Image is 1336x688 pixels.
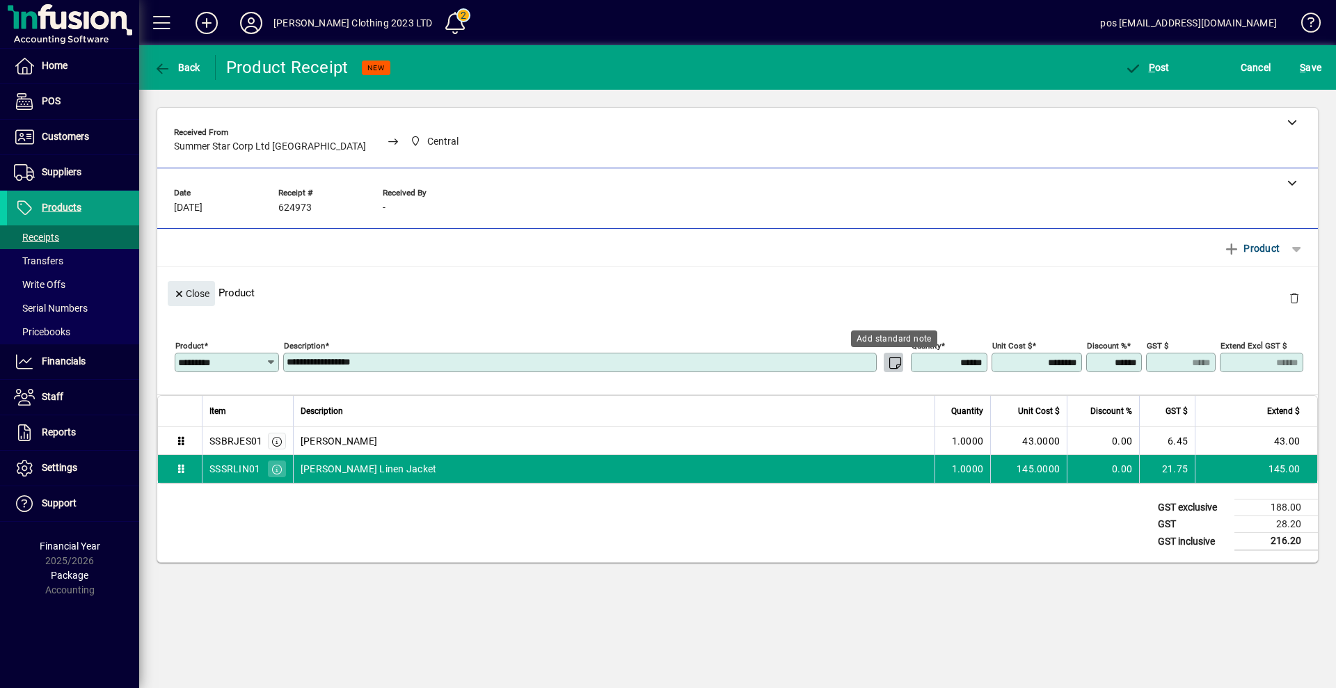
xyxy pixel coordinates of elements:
button: Close [168,281,215,306]
span: 145.0000 [1017,462,1060,476]
button: Post [1121,55,1173,80]
div: pos [EMAIL_ADDRESS][DOMAIN_NAME] [1100,12,1277,34]
span: POS [42,95,61,106]
span: Package [51,570,88,581]
a: Transfers [7,249,139,273]
a: Receipts [7,225,139,249]
app-page-header-button: Close [164,287,218,299]
button: Cancel [1237,55,1275,80]
td: 1.0000 [935,427,990,455]
td: [PERSON_NAME] Linen Jacket [293,455,935,483]
span: Financial Year [40,541,100,552]
a: Settings [7,451,139,486]
a: Knowledge Base [1291,3,1319,48]
button: Product [1216,236,1287,261]
td: GST inclusive [1151,533,1234,550]
a: POS [7,84,139,119]
span: Quantity [951,403,983,419]
a: Write Offs [7,273,139,296]
span: Write Offs [14,279,65,290]
app-page-header-button: Delete [1278,291,1311,304]
a: Staff [7,380,139,415]
td: 0.00 [1067,455,1139,483]
span: [DATE] [174,202,202,214]
div: SSBRJES01 [209,434,262,448]
span: Financials [42,355,86,367]
a: Home [7,49,139,83]
span: Close [173,282,209,305]
button: Delete [1278,281,1311,314]
td: GST exclusive [1151,499,1234,516]
mat-label: Description [284,341,325,351]
span: Products [42,202,81,213]
span: S [1300,62,1305,73]
button: Profile [229,10,273,35]
span: - [383,202,385,214]
span: Suppliers [42,166,81,177]
mat-label: Discount % [1087,341,1127,351]
span: Unit Cost $ [1018,403,1060,419]
span: Summer Star Corp Ltd [GEOGRAPHIC_DATA] [174,141,366,152]
button: Back [150,55,204,80]
span: 43.0000 [1022,434,1060,448]
span: Customers [42,131,89,142]
div: [PERSON_NAME] Clothing 2023 LTD [273,12,432,34]
a: Customers [7,120,139,154]
span: Reports [42,426,76,438]
span: Central [427,134,459,149]
mat-label: Extend excl GST $ [1220,341,1287,351]
span: Staff [42,391,63,402]
span: Back [154,62,200,73]
td: 28.20 [1234,516,1318,533]
span: NEW [367,63,385,72]
span: P [1149,62,1155,73]
span: Settings [42,462,77,473]
a: Financials [7,344,139,379]
span: Extend $ [1267,403,1300,419]
td: 216.20 [1234,533,1318,550]
span: 624973 [278,202,312,214]
span: Discount % [1090,403,1132,419]
div: Product [157,267,1318,318]
button: Add [184,10,229,35]
span: Pricebooks [14,326,70,337]
span: Serial Numbers [14,303,88,314]
span: Central [406,133,465,150]
span: ave [1300,56,1321,79]
td: GST [1151,516,1234,533]
span: Home [42,60,67,71]
td: 145.00 [1195,455,1317,483]
td: 6.45 [1139,427,1195,455]
app-page-header-button: Back [139,55,216,80]
a: Reports [7,415,139,450]
mat-label: GST $ [1147,341,1168,351]
a: Serial Numbers [7,296,139,320]
a: Support [7,486,139,521]
td: 188.00 [1234,499,1318,516]
a: Suppliers [7,155,139,190]
a: Pricebooks [7,320,139,344]
span: Support [42,497,77,509]
div: Product Receipt [226,56,349,79]
mat-label: Product [175,341,204,351]
td: 0.00 [1067,427,1139,455]
span: Cancel [1241,56,1271,79]
span: Item [209,403,226,419]
td: [PERSON_NAME] [293,427,935,455]
td: 21.75 [1139,455,1195,483]
span: GST $ [1166,403,1188,419]
span: Product [1223,237,1280,259]
span: Receipts [14,232,59,243]
button: Save [1296,55,1325,80]
span: ost [1124,62,1170,73]
td: 1.0000 [935,455,990,483]
div: Add standard note [851,330,937,347]
td: 43.00 [1195,427,1317,455]
span: Transfers [14,255,63,266]
mat-label: Unit Cost $ [992,341,1032,351]
span: Description [301,403,343,419]
div: SSSRLIN01 [209,462,260,476]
